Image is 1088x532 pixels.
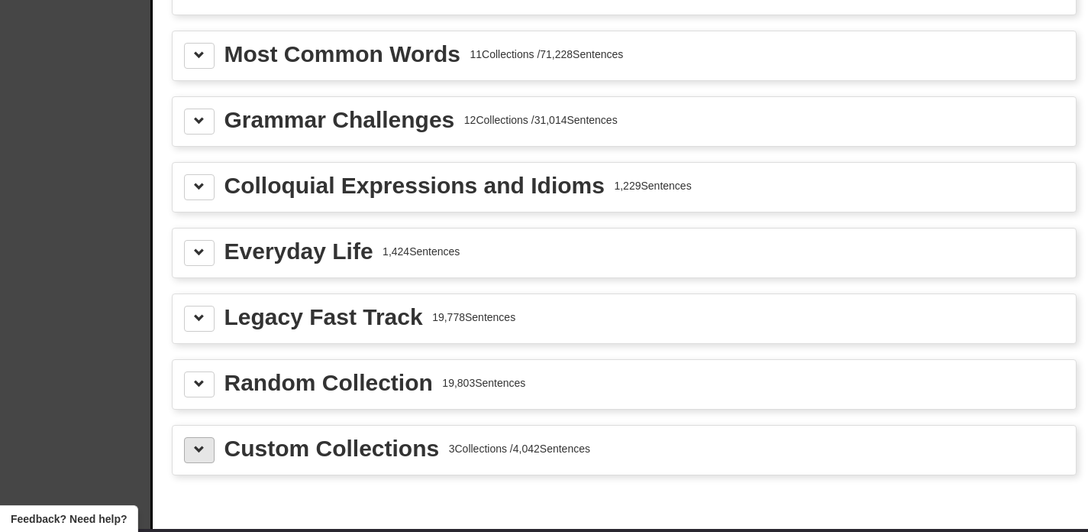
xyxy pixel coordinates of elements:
[432,310,515,325] div: 19,778 Sentences
[224,109,455,131] div: Grammar Challenges
[614,178,691,193] div: 1,229 Sentences
[224,437,440,460] div: Custom Collections
[464,112,618,128] div: 12 Collections / 31,014 Sentences
[442,375,525,391] div: 19,803 Sentences
[224,306,423,329] div: Legacy Fast Track
[449,441,590,456] div: 3 Collections / 4,042 Sentences
[383,244,460,259] div: 1,424 Sentences
[470,47,623,62] div: 11 Collections / 71,228 Sentences
[224,240,373,263] div: Everyday Life
[224,174,605,197] div: Colloquial Expressions and Idioms
[224,371,433,394] div: Random Collection
[224,43,460,66] div: Most Common Words
[11,511,127,527] span: Open feedback widget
